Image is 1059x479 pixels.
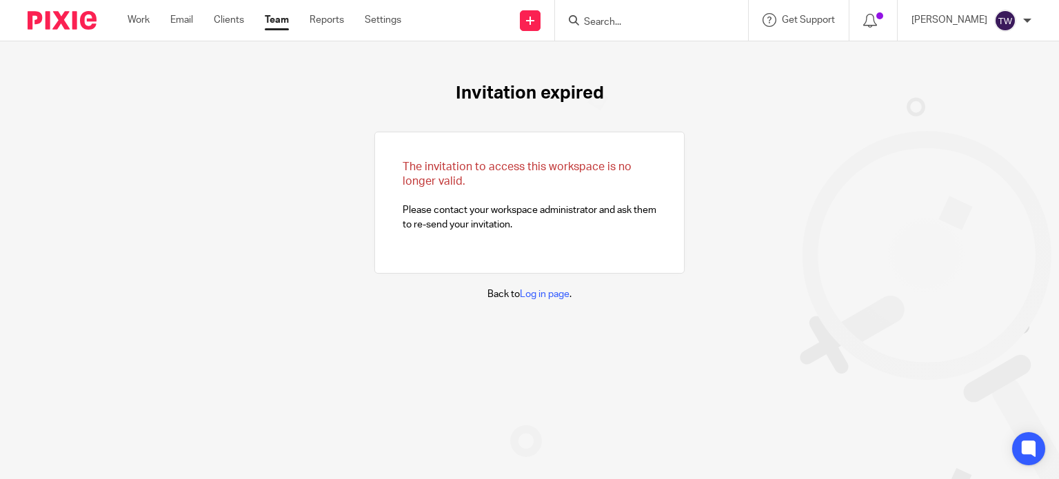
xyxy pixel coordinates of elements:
[911,13,987,27] p: [PERSON_NAME]
[994,10,1016,32] img: svg%3E
[456,83,604,104] h1: Invitation expired
[28,11,97,30] img: Pixie
[170,13,193,27] a: Email
[520,289,569,299] a: Log in page
[403,160,656,232] p: Please contact your workspace administrator and ask them to re-send your invitation.
[128,13,150,27] a: Work
[782,15,835,25] span: Get Support
[265,13,289,27] a: Team
[487,287,572,301] p: Back to .
[365,13,401,27] a: Settings
[214,13,244,27] a: Clients
[403,161,632,187] span: The invitation to access this workspace is no longer valid.
[310,13,344,27] a: Reports
[583,17,707,29] input: Search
